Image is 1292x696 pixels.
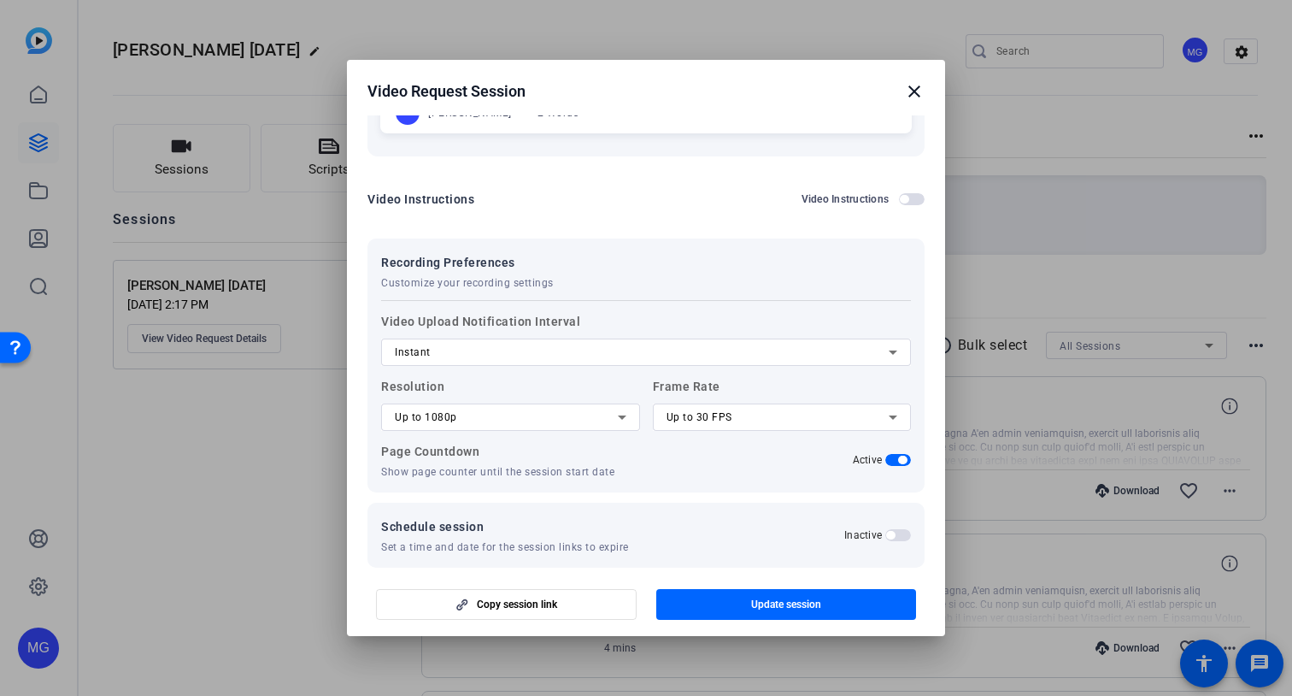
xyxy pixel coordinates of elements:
[477,598,557,611] span: Copy session link
[656,589,917,620] button: Update session
[395,411,457,423] span: Up to 1080p
[376,589,637,620] button: Copy session link
[381,276,554,290] span: Customize your recording settings
[653,376,912,431] label: Frame Rate
[367,189,474,209] div: Video Instructions
[381,516,629,537] span: Schedule session
[844,528,882,542] h2: Inactive
[667,411,732,423] span: Up to 30 FPS
[381,252,554,273] span: Recording Preferences
[904,81,925,102] mat-icon: close
[381,465,640,479] p: Show page counter until the session start date
[751,598,821,611] span: Update session
[381,376,640,431] label: Resolution
[381,311,911,366] label: Video Upload Notification Interval
[395,346,431,358] span: Instant
[381,540,629,554] span: Set a time and date for the session links to expire
[367,81,925,102] div: Video Request Session
[853,453,883,467] h2: Active
[802,192,890,206] h2: Video Instructions
[381,441,640,462] p: Page Countdown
